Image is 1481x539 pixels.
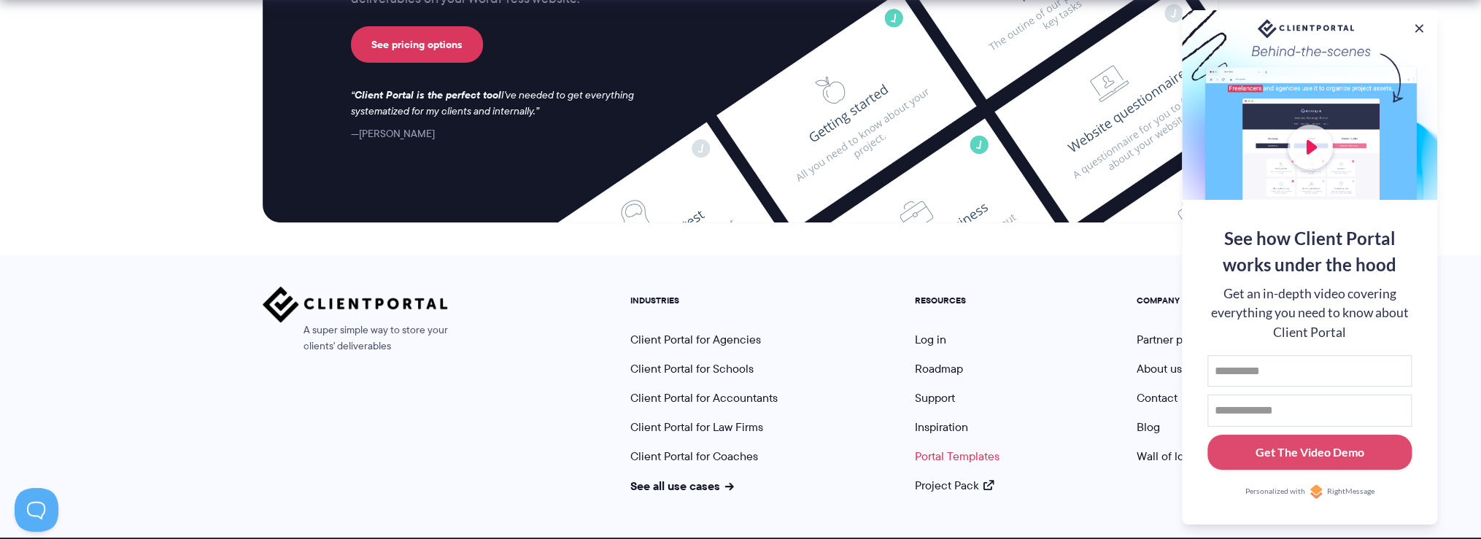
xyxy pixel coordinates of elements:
a: Partner program [1137,331,1218,348]
a: See all use cases [630,477,734,495]
a: Client Portal for Accountants [630,389,778,406]
span: A super simple way to store your clients' deliverables [263,322,448,354]
a: Portal Templates [915,448,999,465]
div: Get The Video Demo [1256,443,1364,461]
a: Blog [1137,419,1160,435]
span: RightMessage [1327,486,1374,497]
iframe: Toggle Customer Support [15,488,58,532]
a: Client Portal for Schools [630,360,754,377]
button: Get The Video Demo [1207,435,1412,470]
h5: INDUSTRIES [630,295,778,306]
a: Roadmap [915,360,963,377]
a: Client Portal for Agencies [630,331,761,348]
a: Client Portal for Coaches [630,448,758,465]
strong: Client Portal is the perfect tool [355,87,501,103]
a: Support [915,389,955,406]
a: Project Pack [915,477,994,494]
a: Contact [1137,389,1178,406]
a: Wall of love [1137,448,1196,465]
p: I've needed to get everything systematized for my clients and internally. [351,88,649,120]
img: Personalized with RightMessage [1309,484,1323,499]
a: Log in [915,331,946,348]
h5: COMPANY [1137,295,1218,306]
div: Get an in-depth video covering everything you need to know about Client Portal [1207,284,1412,342]
h5: RESOURCES [915,295,999,306]
cite: [PERSON_NAME] [351,126,435,141]
div: See how Client Portal works under the hood [1207,225,1412,278]
a: Inspiration [915,419,968,435]
a: Personalized withRightMessage [1207,484,1412,499]
a: Client Portal for Law Firms [630,419,763,435]
span: Personalized with [1245,486,1304,497]
a: About us [1137,360,1182,377]
a: See pricing options [351,26,483,63]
